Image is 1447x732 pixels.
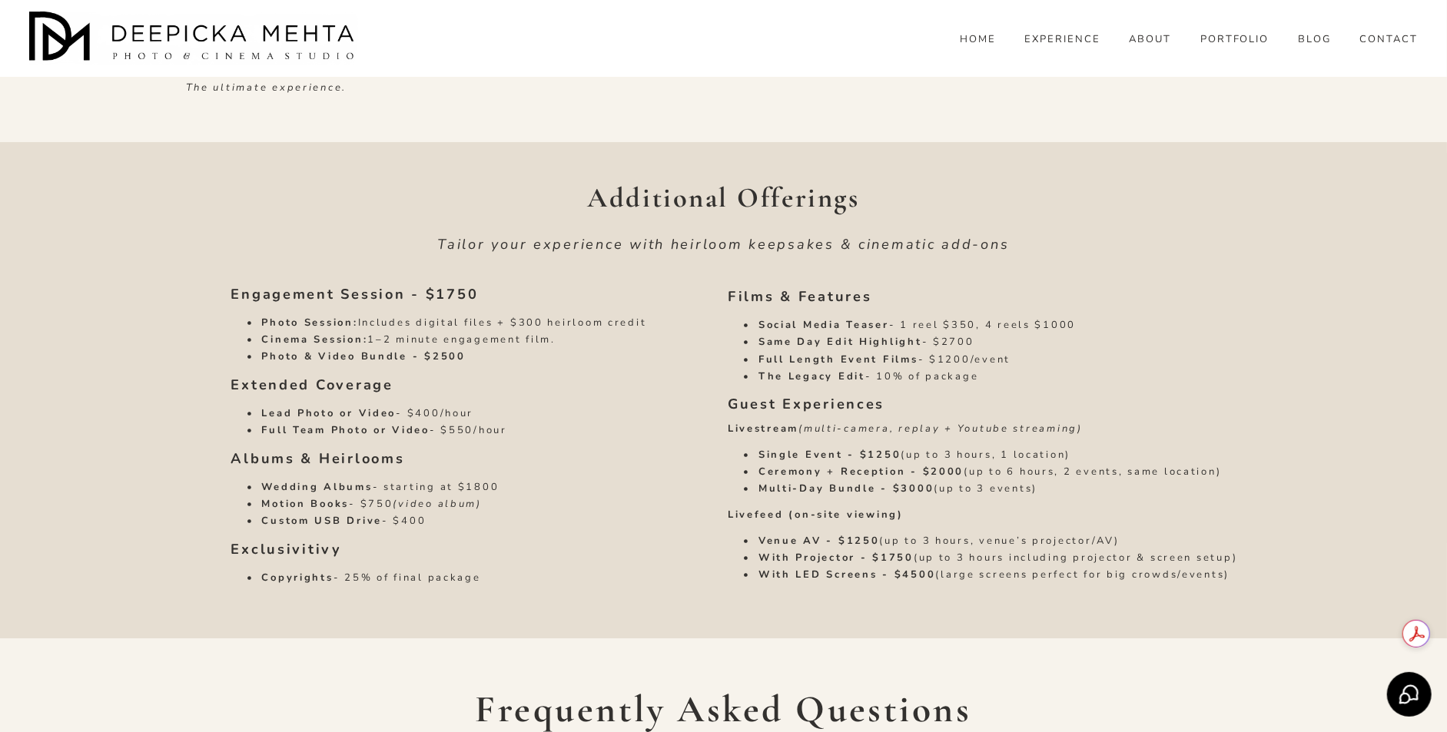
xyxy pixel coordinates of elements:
strong: Same Day Edit Highlight [758,335,922,349]
p: - $2700 [758,336,1261,349]
strong: Social Media Teaser [758,318,889,332]
p: Includes digital files + $300 heirloom credit [261,317,674,330]
p: (large screens perfect for big crowds/events) [758,569,1261,581]
strong: Livefeed (on-site viewing) [728,508,904,522]
p: - 10% of package [758,371,1261,383]
strong: Copyrights [261,571,333,585]
p: - 25% of final package [261,572,674,585]
strong: Full Length Event Films [758,353,918,366]
strong: With LED Screens - $4500 [758,568,936,581]
a: HOME [960,32,996,46]
strong: Films & Features [728,287,872,306]
p: - $550/hour [261,425,674,437]
strong: Multi-Day Bundle - $3000 [758,482,934,495]
strong: Lead Photo or Video [261,406,396,420]
p: (up to 3 hours including projector & screen setup) [758,552,1261,565]
p: (up to 3 hours, 1 location) [758,449,1261,462]
p: - $400 [261,515,674,528]
strong: Venue AV - $1250 [758,534,880,548]
a: folder dropdown [1298,32,1331,46]
strong: The Legacy Edit [758,369,865,383]
strong: Full Team Photo or Video [261,423,430,437]
strong: Photo & Video Bundle - $2500 [261,349,465,363]
p: - $1200/event [758,354,1261,366]
strong: Single Event - $1250 [758,448,901,462]
em: Tailor your experience with heirloom keepsakes & cinematic add-ons [437,235,1009,253]
p: (up to 3 events) [758,483,1261,495]
strong: Ceremony + Reception - $2000 [758,465,964,479]
strong: Motion Books [261,497,349,511]
em: (multi-camera, replay + Youtube streaming) [798,422,1083,436]
strong: Guest Experiences [728,395,884,413]
strong: Extended Coverage [231,376,393,394]
p: (up to 3 hours, venue’s projector/AV) [758,535,1261,548]
a: EXPERIENCE [1024,32,1100,46]
span: BLOG [1298,34,1331,46]
strong: Additional Offerings [588,181,860,214]
strong: Engagement Session - $1750 [231,285,478,303]
p: - $400/hour [261,408,674,420]
em: (video album) [393,497,483,511]
strong: Photo Session: [261,316,357,330]
p: - starting at $1800 [261,482,674,494]
strong: Wedding Albums [261,480,372,494]
p: 1–2 minute engagement film. [261,334,674,346]
strong: Exclusivitivy [231,540,342,558]
a: CONTACT [1360,32,1419,46]
strong: Livestream [728,422,798,436]
img: Austin Wedding Photographer - Deepicka Mehta Photography &amp; Cinematography [29,12,360,65]
strong: Cinema Session: [261,333,367,346]
em: The ultimate experience. [186,81,347,94]
strong: Albums & Heirlooms [231,449,404,468]
strong: Frequently Asked Questions [476,686,972,732]
strong: Custom USB Drive [261,514,382,528]
p: - 1 reel $350, 4 reels $1000 [758,320,1261,332]
p: - $750 [261,498,674,511]
strong: With Projector - $1750 [758,551,914,565]
p: (up to 6 hours, 2 events, same location) [758,466,1261,479]
a: PORTFOLIO [1200,32,1269,46]
a: ABOUT [1130,32,1172,46]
